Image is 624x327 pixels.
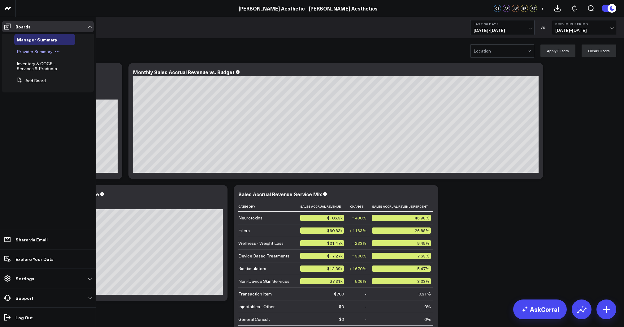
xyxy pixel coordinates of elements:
[17,49,53,54] a: Provider Summary
[372,215,431,221] div: 46.98%
[372,227,431,234] div: 26.88%
[424,316,431,322] div: 0%
[15,315,33,320] p: Log Out
[365,316,366,322] div: -
[503,5,510,12] div: AF
[238,240,284,246] div: Wellness - Weight Loss
[15,257,54,261] p: Explore Your Data
[352,215,366,221] div: ↑ 480%
[334,291,344,297] div: $700
[300,278,344,284] div: $7.31k
[555,28,613,33] span: [DATE] - [DATE]
[17,61,57,71] span: Inventory & COGS - Services & Products
[300,227,344,234] div: $60.83k
[470,20,535,35] button: Last 30 Days[DATE]-[DATE]
[349,227,366,234] div: ↑ 1163%
[538,26,549,29] div: VS
[238,304,275,310] div: Injectables - Other
[238,253,289,259] div: Device Based Treatments
[300,253,344,259] div: $17.27k
[349,202,372,212] th: Change
[539,5,546,12] button: +
[339,304,344,310] div: $0
[494,5,501,12] div: CS
[17,61,69,71] a: Inventory & COGS - Services & Products
[15,237,48,242] p: Share via Email
[239,5,378,12] a: [PERSON_NAME] Aesthetic - [PERSON_NAME] Aesthetics
[372,253,431,259] div: 7.63%
[418,291,431,297] div: 0.31%
[352,240,366,246] div: ↑ 233%
[365,291,366,297] div: -
[2,312,94,323] a: Log Out
[238,278,289,284] div: Non-Device Skin Services
[15,295,33,300] p: Support
[474,28,531,33] span: [DATE] - [DATE]
[28,204,223,209] div: Previous: $44.14k
[300,215,344,221] div: $106.3k
[530,5,537,12] div: RT
[300,240,344,246] div: $21.47k
[582,45,616,57] button: Clear Filters
[17,36,57,43] span: Manager Summary
[238,227,250,234] div: Fillers
[372,202,436,212] th: Sales Accrual Revenue Percent
[300,265,344,272] div: $12.39k
[238,316,270,322] div: General Consult
[238,215,262,221] div: Neurotoxins
[14,75,46,86] button: Add Board
[339,316,344,322] div: $0
[540,45,575,57] button: Apply Filters
[365,304,366,310] div: -
[300,202,349,212] th: Sales Accrual Revenue
[133,69,235,75] div: Monthly Sales Accrual Revenue vs. Budget
[349,265,366,272] div: ↑ 1670%
[15,276,34,281] p: Settings
[17,37,57,42] a: Manager Summary
[372,278,431,284] div: 3.23%
[555,22,613,26] b: Previous Period
[521,5,528,12] div: SP
[238,202,300,212] th: Category
[372,240,431,246] div: 9.49%
[512,5,519,12] div: JW
[474,22,531,26] b: Last 30 Days
[352,253,366,259] div: ↑ 300%
[15,24,31,29] p: Boards
[552,20,616,35] button: Previous Period[DATE]-[DATE]
[238,265,266,272] div: Biostimulators
[372,265,431,272] div: 5.47%
[238,291,272,297] div: Transaction Item
[541,6,544,11] span: +
[424,304,431,310] div: 0%
[238,191,322,197] div: Sales Accrual Revenue Service Mix
[352,278,366,284] div: ↑ 506%
[513,299,567,319] a: AskCorral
